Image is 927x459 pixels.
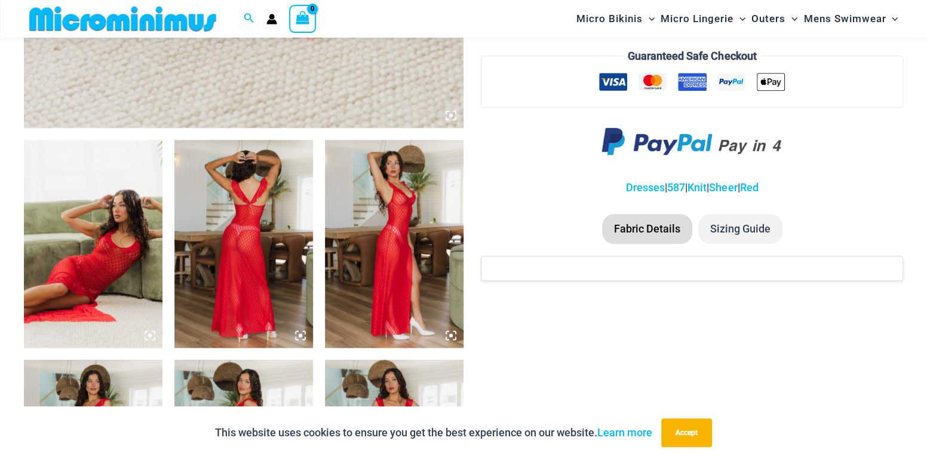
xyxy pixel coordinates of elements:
[661,418,712,447] button: Accept
[325,140,463,348] img: Sometimes Red 587 Dress
[626,181,665,194] a: Dresses
[658,4,748,34] a: Micro LingerieMenu ToggleMenu Toggle
[643,4,655,34] span: Menu Toggle
[572,2,903,36] nav: Site Navigation
[623,47,761,65] legend: Guaranteed Safe Checkout
[733,4,745,34] span: Menu Toggle
[886,4,898,34] span: Menu Toggle
[785,4,797,34] span: Menu Toggle
[481,179,903,197] p: | | | |
[289,5,317,32] a: View Shopping Cart, empty
[244,11,254,26] a: Search icon link
[748,4,800,34] a: OutersMenu ToggleMenu Toggle
[667,181,685,194] a: 587
[174,140,313,348] img: Sometimes Red 587 Dress
[709,181,737,194] a: Sheer
[576,4,643,34] span: Micro Bikinis
[266,14,277,25] a: Account icon link
[597,426,652,439] a: Learn more
[661,4,733,34] span: Micro Lingerie
[739,181,758,194] a: Red
[803,4,886,34] span: Mens Swimwear
[24,140,162,348] img: Sometimes Red 587 Dress
[687,181,707,194] a: Knit
[751,4,785,34] span: Outers
[24,5,221,32] img: MM SHOP LOGO FLAT
[602,214,692,244] li: Fabric Details
[800,4,901,34] a: Mens SwimwearMenu ToggleMenu Toggle
[698,214,782,244] li: Sizing Guide
[215,424,652,442] p: This website uses cookies to ensure you get the best experience on our website.
[573,4,658,34] a: Micro BikinisMenu ToggleMenu Toggle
